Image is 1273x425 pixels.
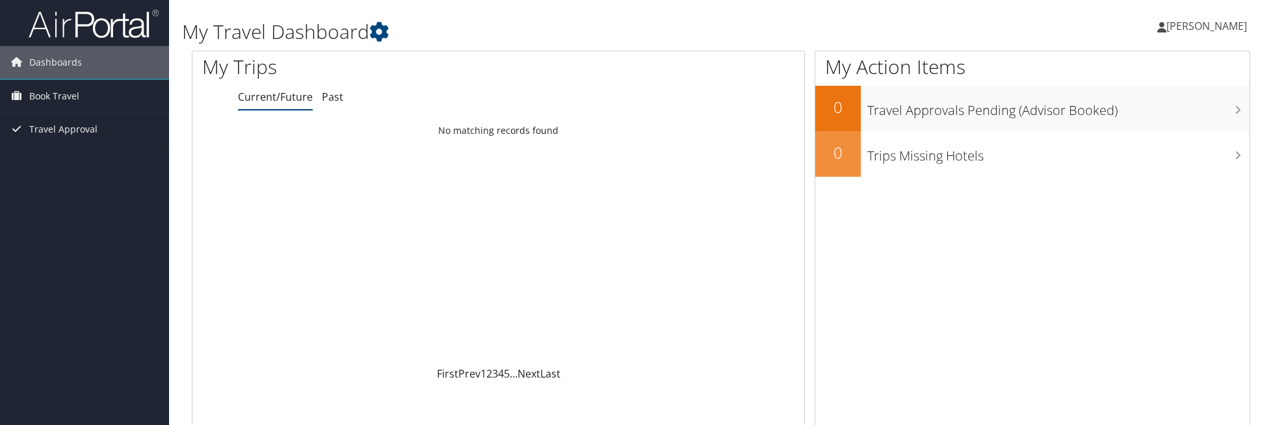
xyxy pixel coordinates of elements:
a: 4 [498,367,504,381]
td: No matching records found [192,119,804,142]
h3: Trips Missing Hotels [867,140,1250,165]
h2: 0 [815,142,861,164]
a: Last [540,367,560,381]
h1: My Action Items [815,53,1250,81]
a: First [437,367,458,381]
h3: Travel Approvals Pending (Advisor Booked) [867,95,1250,120]
a: Past [322,90,343,104]
span: [PERSON_NAME] [1166,19,1247,33]
span: Book Travel [29,80,79,112]
a: [PERSON_NAME] [1157,6,1260,45]
a: Next [518,367,540,381]
h1: My Trips [202,53,540,81]
a: 3 [492,367,498,381]
h1: My Travel Dashboard [182,18,900,45]
h2: 0 [815,96,861,118]
img: airportal-logo.png [29,8,159,39]
a: 1 [480,367,486,381]
a: Current/Future [238,90,313,104]
a: 0Travel Approvals Pending (Advisor Booked) [815,86,1250,131]
a: 0Trips Missing Hotels [815,131,1250,177]
span: Dashboards [29,46,82,79]
span: … [510,367,518,381]
span: Travel Approval [29,113,98,146]
a: 5 [504,367,510,381]
a: 2 [486,367,492,381]
a: Prev [458,367,480,381]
